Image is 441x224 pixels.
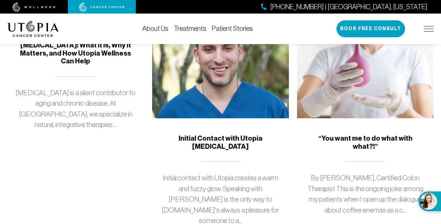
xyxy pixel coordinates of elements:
button: Book Free Consult [336,20,405,37]
h5: “You want me to do what with what?!” [305,135,426,150]
img: logo [7,21,59,37]
p: By [PERSON_NAME], Certified Colon Therapist This is the ongoing joke among my patients when I ope... [305,172,426,215]
a: Patient Stories [212,25,253,32]
a: [PHONE_NUMBER] | [GEOGRAPHIC_DATA], [US_STATE] [261,2,427,12]
p: [MEDICAL_DATA] is a silent contributor to aging and chronic disease. At [GEOGRAPHIC_DATA], we spe... [16,87,136,130]
a: Treatments [174,25,206,32]
a: [MEDICAL_DATA]: What It Is, Why It Matters, and How Utopia Wellness Can Help[MEDICAL_DATA] is a s... [7,25,144,163]
img: wellness [13,2,55,12]
img: icon-hamburger [424,26,434,32]
a: About Us [142,25,168,32]
h5: [MEDICAL_DATA]: What It Is, Why It Matters, and How Utopia Wellness Can Help [16,41,136,65]
img: Initial Contact with Utopia Cancer Center [152,25,289,118]
span: [PHONE_NUMBER] | [GEOGRAPHIC_DATA], [US_STATE] [270,2,427,12]
img: “You want me to do what with what?!” [297,25,434,118]
h5: Initial Contact with Utopia [MEDICAL_DATA] [160,135,281,150]
img: cancer center [79,2,125,12]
